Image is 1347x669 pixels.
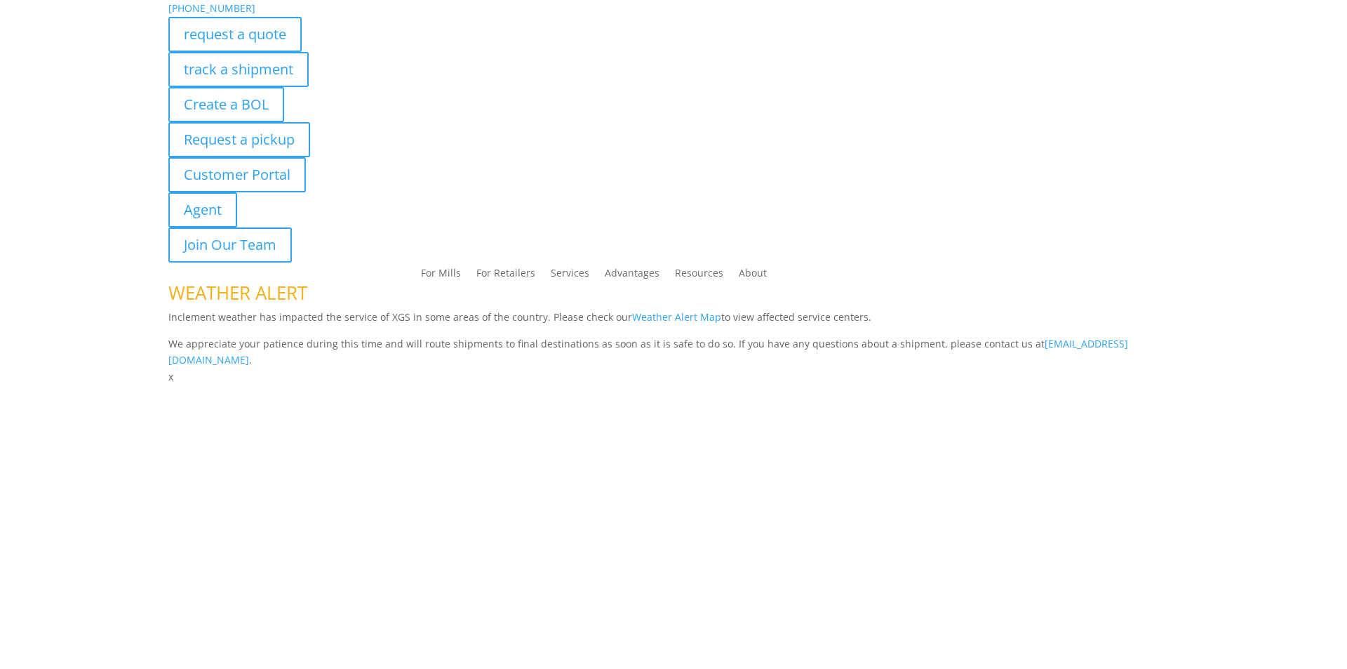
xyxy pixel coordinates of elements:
[605,268,659,284] a: Advantages
[739,268,767,284] a: About
[632,310,721,324] a: Weather Alert Map
[168,336,1179,369] p: We appreciate your patience during this time and will route shipments to final destinations as so...
[168,122,310,157] a: Request a pickup
[168,413,1179,430] p: Complete the form below and a member of our team will be in touch within 24 hours.
[168,280,307,305] span: WEATHER ALERT
[421,268,461,284] a: For Mills
[168,52,309,87] a: track a shipment
[476,268,535,284] a: For Retailers
[168,17,302,52] a: request a quote
[168,1,255,15] a: [PHONE_NUMBER]
[168,309,1179,336] p: Inclement weather has impacted the service of XGS in some areas of the country. Please check our ...
[168,192,237,227] a: Agent
[675,268,723,284] a: Resources
[168,227,292,263] a: Join Our Team
[551,268,589,284] a: Services
[168,157,306,192] a: Customer Portal
[168,369,1179,385] p: x
[168,385,1179,413] h1: Contact Us
[168,87,284,122] a: Create a BOL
